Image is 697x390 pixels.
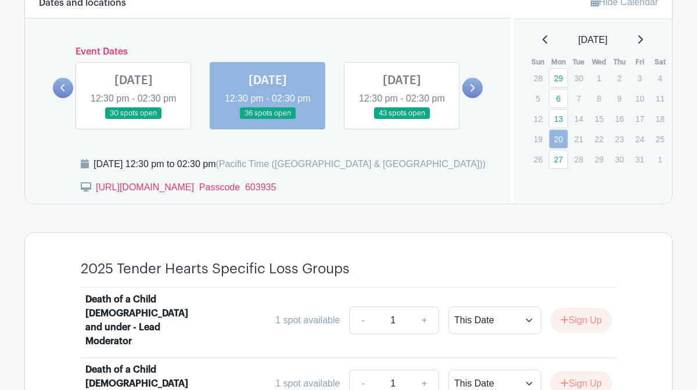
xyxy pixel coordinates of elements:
a: - [349,306,376,334]
p: 15 [590,110,609,128]
p: 26 [529,150,548,168]
a: [URL][DOMAIN_NAME] Passcode 603935 [96,182,276,192]
a: 27 [549,150,568,169]
a: 13 [549,109,568,128]
th: Thu [609,56,630,68]
p: 30 [610,150,629,168]
p: 29 [590,150,609,168]
div: [DATE] 12:30 pm to 02:30 pm [94,157,486,171]
p: 3 [630,69,649,87]
th: Tue [569,56,589,68]
p: 21 [569,130,588,148]
th: Sun [528,56,548,68]
p: 1 [651,150,670,168]
a: 20 [549,129,568,149]
p: 2 [610,69,629,87]
p: 28 [529,69,548,87]
th: Mon [548,56,569,68]
th: Wed [589,56,609,68]
a: 6 [549,89,568,108]
a: 29 [549,68,568,88]
p: 23 [610,130,629,148]
th: Fri [630,56,650,68]
p: 18 [651,110,670,128]
p: 9 [610,89,629,107]
h6: Event Dates [73,46,462,57]
p: 10 [630,89,649,107]
p: 4 [651,69,670,87]
div: 1 spot available [275,313,340,327]
p: 31 [630,150,649,168]
div: Death of a Child [DEMOGRAPHIC_DATA] and under - Lead Moderator [85,292,203,348]
p: 28 [569,150,588,168]
p: 12 [529,110,548,128]
p: 19 [529,130,548,148]
p: 11 [651,89,670,107]
p: 1 [590,69,609,87]
p: 8 [590,89,609,107]
p: 24 [630,130,649,148]
th: Sat [650,56,670,68]
span: [DATE] [579,33,608,47]
button: Sign Up [551,308,612,333]
p: 7 [569,89,588,107]
p: 22 [590,130,609,148]
p: 14 [569,110,588,128]
p: 5 [529,89,548,107]
p: 17 [630,110,649,128]
p: 30 [569,69,588,87]
span: (Pacific Time ([GEOGRAPHIC_DATA] & [GEOGRAPHIC_DATA])) [215,159,486,169]
a: + [410,306,439,334]
p: 16 [610,110,629,128]
h4: 2025 Tender Hearts Specific Loss Groups [81,261,350,277]
p: 25 [651,130,670,148]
